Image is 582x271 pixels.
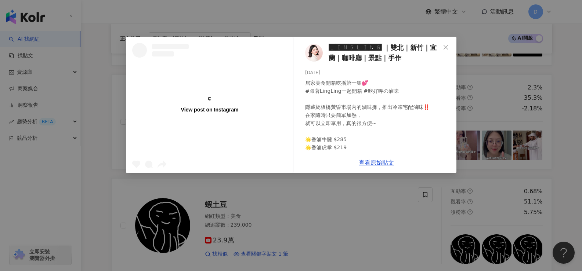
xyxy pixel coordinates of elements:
[305,44,323,62] img: KOL Avatar
[438,40,453,55] button: Close
[305,69,451,76] div: [DATE]
[181,106,238,113] div: View post on Instagram
[329,43,440,63] span: 🅻🅸🅽🅶🅻🅸🅽🅶 ｜雙北｜新竹｜宜蘭｜咖啡廳｜景點｜手作
[359,159,394,166] a: 查看原始貼文
[443,44,449,50] span: close
[126,37,293,173] a: View post on Instagram
[305,79,451,256] div: 居家美食開箱吃播第一集💕 #跟著LingLing一起開箱 #咔好呷の滷味 隱藏於板橋黃昏市場內的滷味攤，推出冷凍宅配滷味‼️ 在家隨時只要簡單加熱， 就可以立即享用，真的很方便~ 🌟香滷牛腱 $...
[305,43,440,63] a: KOL Avatar🅻🅸🅽🅶🅻🅸🅽🅶 ｜雙北｜新竹｜宜蘭｜咖啡廳｜景點｜手作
